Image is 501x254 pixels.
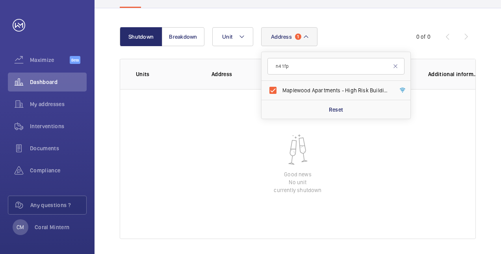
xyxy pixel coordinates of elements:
[295,34,301,40] span: 1
[136,70,199,78] p: Units
[30,78,87,86] span: Dashboard
[428,70,479,78] p: Additional information
[162,27,204,46] button: Breakdown
[329,106,343,114] p: Reset
[30,56,70,64] span: Maximize
[17,223,24,231] p: CM
[212,27,253,46] button: Unit
[70,56,80,64] span: Beta
[282,86,391,94] span: Maplewood Apartments - High Risk Building - [GEOGRAPHIC_DATA], [GEOGRAPHIC_DATA]
[30,201,86,209] span: Any questions ?
[271,34,292,40] span: Address
[274,170,321,194] p: Good news No unit currently shutdown
[30,166,87,174] span: Compliance
[120,27,162,46] button: Shutdown
[261,27,317,46] button: Address1
[212,70,278,78] p: Address
[30,122,87,130] span: Interventions
[416,33,430,41] div: 0 of 0
[30,100,87,108] span: My addresses
[35,223,70,231] p: Coral Mintern
[222,34,232,40] span: Unit
[267,58,405,75] input: Search by address
[30,144,87,152] span: Documents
